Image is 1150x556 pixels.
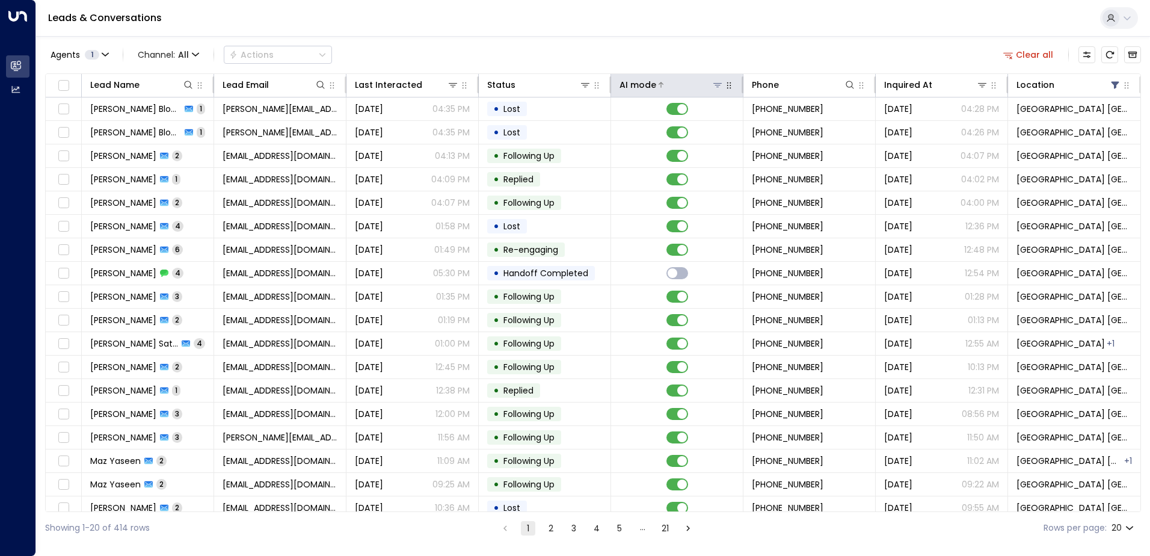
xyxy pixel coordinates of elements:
[884,314,912,326] span: Sep 22, 2025
[223,502,337,514] span: danfildes@hotmail.com
[884,78,988,92] div: Inquired At
[56,360,71,375] span: Toggle select row
[620,78,724,92] div: AI mode
[223,197,337,209] span: aprilkennedy96@outlook.com
[493,427,499,448] div: •
[493,380,499,401] div: •
[1016,478,1132,490] span: Space Station Castle Bromwich
[156,456,167,466] span: 2
[1016,126,1132,138] span: Space Station Castle Bromwich
[223,361,337,373] span: wardwolf80@googlemail.com
[133,46,204,63] span: Channel:
[968,314,999,326] p: 01:13 PM
[493,286,499,307] div: •
[90,220,156,232] span: Julia Rose
[998,46,1059,63] button: Clear all
[436,291,470,303] p: 01:35 PM
[355,338,383,350] span: Yesterday
[968,361,999,373] p: 10:13 PM
[1016,431,1132,443] span: Space Station Castle Bromwich
[1016,455,1123,467] span: Space Station Castle Bromwich
[56,149,71,164] span: Toggle select row
[503,150,555,162] span: Following Up
[197,103,205,114] span: 1
[437,455,470,467] p: 11:09 AM
[90,150,156,162] span: Gemma Swinbourne
[90,244,156,256] span: Helen Rosen
[56,289,71,304] span: Toggle select row
[435,150,470,162] p: 04:13 PM
[223,455,337,467] span: Mhenaz@aol.com
[172,197,182,208] span: 2
[223,408,337,420] span: staceybrown186@googlemail.com
[884,291,912,303] span: Sep 19, 2025
[1016,291,1132,303] span: Space Station Castle Bromwich
[355,220,383,232] span: Yesterday
[752,291,823,303] span: +447719922120
[434,244,470,256] p: 01:49 PM
[1101,46,1118,63] span: Refresh
[90,126,181,138] span: Fred Bloggd
[493,146,499,166] div: •
[90,291,156,303] span: Charles Wootton
[172,244,183,255] span: 6
[968,385,999,397] p: 12:31 PM
[884,126,912,138] span: Yesterday
[133,46,204,63] button: Channel:All
[90,385,156,397] span: Richard Ohanlon
[56,383,71,398] span: Toggle select row
[355,126,383,138] span: Yesterday
[493,333,499,354] div: •
[884,361,912,373] span: Sep 21, 2025
[503,267,588,279] span: Handoff Completed
[223,267,337,279] span: h4helen@hotmail.co.uk
[752,173,823,185] span: +447429936242
[752,338,823,350] span: +447565704411
[355,502,383,514] span: Yesterday
[355,267,383,279] span: Sep 17, 2025
[56,477,71,492] span: Toggle select row
[752,455,823,467] span: +447931304049
[223,78,327,92] div: Lead Email
[223,220,337,232] span: joolsrose@yahoo.co.uk
[620,78,656,92] div: AI mode
[90,408,156,420] span: Stacey Brown
[503,126,520,138] span: Lost
[967,455,999,467] p: 11:02 AM
[884,502,912,514] span: Sep 22, 2025
[681,521,695,536] button: Go to next page
[355,408,383,420] span: Yesterday
[884,408,912,420] span: Sep 18, 2025
[544,521,558,536] button: Go to page 2
[45,46,113,63] button: Agents1
[432,478,470,490] p: 09:25 AM
[1016,78,1121,92] div: Location
[1112,519,1136,537] div: 20
[51,51,80,59] span: Agents
[90,173,156,185] span: Paul Kelly
[493,404,499,424] div: •
[172,432,182,442] span: 3
[493,99,499,119] div: •
[493,451,499,471] div: •
[90,361,156,373] span: L Ward
[1016,385,1132,397] span: Space Station Castle Bromwich
[223,244,337,256] span: h4helen@hotmail.co.uk
[355,431,383,443] span: Yesterday
[884,431,912,443] span: Sep 19, 2025
[438,314,470,326] p: 01:19 PM
[355,78,422,92] div: Last Interacted
[961,126,999,138] p: 04:26 PM
[172,385,180,395] span: 1
[884,150,912,162] span: Sep 22, 2025
[1124,455,1132,467] div: Space Station Handsworth
[658,521,672,536] button: Go to page 21
[172,291,182,301] span: 3
[355,478,383,490] span: Sep 21, 2025
[224,46,332,64] button: Actions
[56,430,71,445] span: Toggle select row
[223,478,337,490] span: Mhenaz@aol.com
[487,78,515,92] div: Status
[752,361,823,373] span: +447866566963
[493,216,499,236] div: •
